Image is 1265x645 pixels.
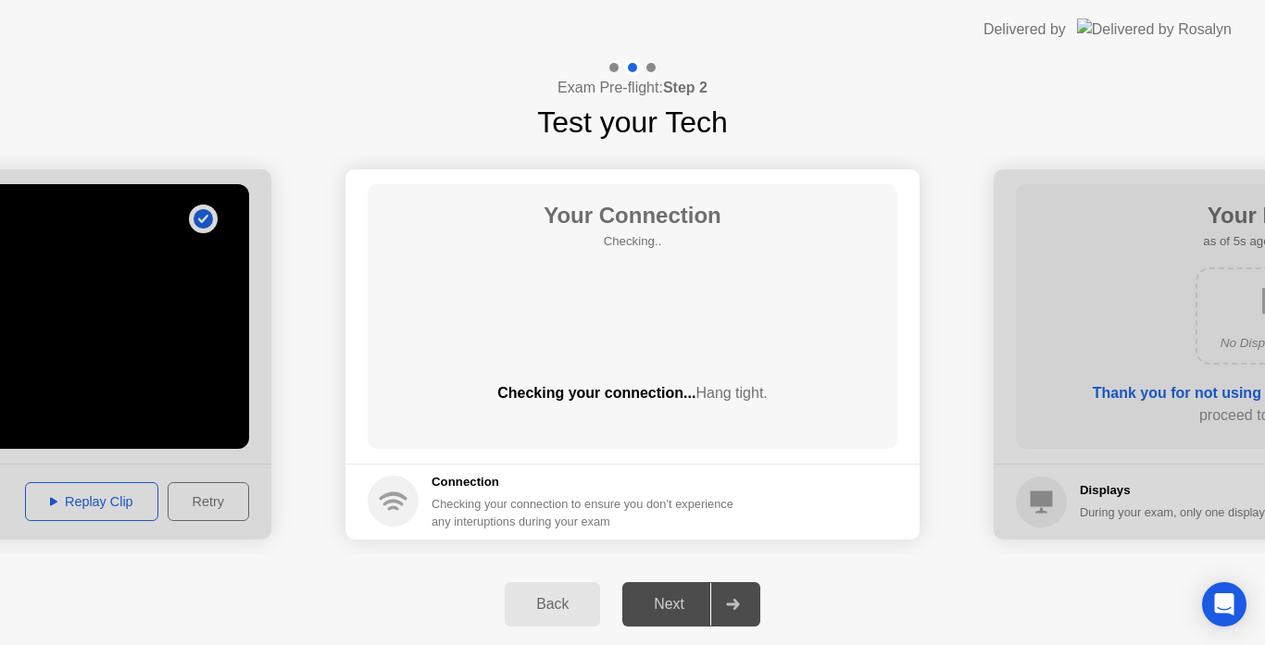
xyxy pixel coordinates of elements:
[432,473,745,491] h5: Connection
[628,596,710,613] div: Next
[510,596,595,613] div: Back
[663,80,708,95] b: Step 2
[544,199,721,232] h1: Your Connection
[544,232,721,251] h5: Checking..
[557,77,708,99] h4: Exam Pre-flight:
[1202,582,1246,626] div: Open Intercom Messenger
[983,19,1066,41] div: Delivered by
[537,100,728,144] h1: Test your Tech
[505,582,600,626] button: Back
[622,582,760,626] button: Next
[432,495,745,530] div: Checking your connection to ensure you don’t experience any interuptions during your exam
[368,382,897,404] div: Checking your connection...
[695,385,767,401] span: Hang tight.
[1077,19,1232,40] img: Delivered by Rosalyn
